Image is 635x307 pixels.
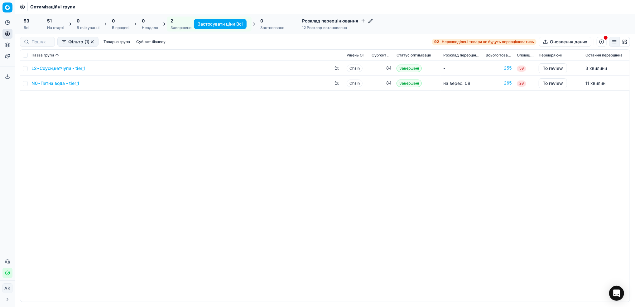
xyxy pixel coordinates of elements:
span: 0 [260,18,263,24]
span: 11 хвилин [585,80,605,86]
strong: 92 [434,39,439,44]
div: Open Intercom Messenger [609,286,624,301]
span: 51 [47,18,52,24]
button: Суб'єкт бізнесу [134,38,168,46]
div: 84 [372,80,392,86]
h4: Розклад переоцінювання [302,18,373,24]
span: Статус оптимізації [397,53,431,58]
button: Фільтр (1) [57,37,99,47]
div: 84 [372,65,392,71]
span: Перевіряючі [539,53,562,58]
span: Оповіщення [517,53,534,58]
span: 53 [24,18,29,24]
div: Всі [24,25,29,30]
span: Розклад переоцінювання [443,53,481,58]
span: Всього товарів [486,53,512,58]
button: Оновлення даних [539,37,591,47]
button: Sorted by Назва групи ascending [54,52,60,58]
span: Оптимізаційні групи [30,4,75,10]
div: На старті [47,25,64,30]
span: 2 [171,18,173,24]
span: 0 [112,18,115,24]
a: N0~Питна вода - tier_1 [31,80,79,86]
button: To review [539,63,567,73]
span: 20 [517,80,526,87]
div: Завершено [171,25,191,30]
span: Завершені [397,80,422,87]
span: на верес. 08 [443,80,470,86]
span: Нерозподілені товари не будуть переоцінюватись [442,39,534,44]
a: 92Нерозподілені товари не будуть переоцінюватись [432,39,536,45]
button: AK [2,283,12,293]
span: Остання переоцінка [585,53,623,58]
span: Chain [347,65,363,72]
span: AK [3,284,12,293]
div: 12 Розклад встановлено [302,25,373,30]
span: 3 хвилини [585,66,607,71]
span: Рівень OГ [347,53,365,58]
span: Суб'єкт бізнесу [372,53,392,58]
span: Назва групи [31,53,54,58]
div: В процесі [112,25,129,30]
td: - [441,61,483,76]
div: В очікуванні [77,25,99,30]
a: L2~Соуси,кетчупи - tier_1 [31,65,85,71]
nav: breadcrumb [30,4,75,10]
a: 255 [486,65,512,71]
a: 265 [486,80,512,86]
input: Пошук [31,39,51,45]
button: Застосувати ціни Всі [194,19,247,29]
span: 0 [77,18,79,24]
span: 50 [517,66,526,72]
button: To review [539,78,567,88]
span: 0 [142,18,145,24]
div: Застосовано [260,25,284,30]
button: Товарна група [101,38,132,46]
span: Завершені [397,65,422,72]
div: Невдало [142,25,158,30]
span: Chain [347,80,363,87]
